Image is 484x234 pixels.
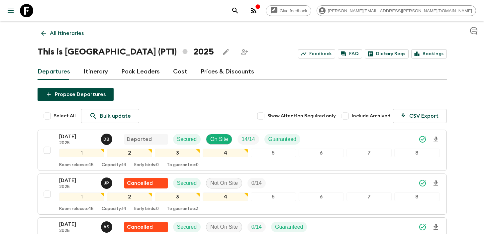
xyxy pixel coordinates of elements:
p: Room release: 45 [59,206,94,212]
p: Room release: 45 [59,163,94,168]
a: Pack Leaders [121,64,160,80]
button: search adventures [229,4,242,17]
p: [DATE] [59,220,96,228]
p: 0 / 14 [251,223,262,231]
p: Early birds: 0 [134,163,159,168]
div: Trip Fill [247,178,266,188]
button: CSV Export [393,109,447,123]
div: 2 [107,149,152,157]
p: A S [104,224,110,230]
p: Secured [177,135,197,143]
p: To guarantee: 0 [167,163,199,168]
p: 2025 [59,141,96,146]
span: Include Archived [352,113,390,119]
div: 4 [203,192,248,201]
span: Anne Sgrazzutti [101,223,114,229]
p: Guaranteed [268,135,297,143]
div: 1 [59,149,104,157]
div: Trip Fill [238,134,259,145]
span: Share this itinerary [238,45,251,58]
p: Guaranteed [275,223,303,231]
button: AS [101,221,114,233]
div: 5 [251,192,296,201]
button: Edit this itinerary [219,45,233,58]
div: 4 [203,149,248,157]
div: Flash Pack cancellation [124,178,168,188]
p: [DATE] [59,176,96,184]
svg: Synced Successfully [419,179,427,187]
span: Select All [54,113,76,119]
div: 6 [299,192,344,201]
div: Not On Site [206,222,242,232]
p: Secured [177,179,197,187]
p: 0 / 14 [251,179,262,187]
div: 5 [251,149,296,157]
p: 2025 [59,228,96,234]
a: Cost [173,64,187,80]
div: Flash Pack cancellation [124,222,168,232]
p: Cancelled [127,179,153,187]
p: [DATE] [59,133,96,141]
div: 2 [107,192,152,201]
button: menu [4,4,17,17]
div: Not On Site [206,178,242,188]
p: All itineraries [50,29,84,37]
h1: This is [GEOGRAPHIC_DATA] (PT1) 2025 [38,45,214,58]
svg: Download Onboarding [432,223,440,231]
div: 7 [346,192,392,201]
a: FAQ [338,49,362,58]
button: JP [101,177,114,189]
a: Prices & Discounts [201,64,254,80]
svg: Download Onboarding [432,136,440,144]
p: Capacity: 14 [102,206,126,212]
a: Departures [38,64,70,80]
svg: Synced Successfully [419,135,427,143]
svg: Download Onboarding [432,179,440,187]
p: 2025 [59,184,96,190]
p: Cancelled [127,223,153,231]
a: Itinerary [83,64,108,80]
p: J P [104,180,109,186]
a: Bookings [411,49,447,58]
p: 14 / 14 [242,135,255,143]
div: On Site [206,134,232,145]
button: [DATE]2025Diana BedoyaDepartedSecuredOn SiteTrip FillGuaranteed12345678Room release:45Capacity:14... [38,130,447,171]
span: Show Attention Required only [267,113,336,119]
a: Dietary Reqs [365,49,409,58]
a: Bulk update [81,109,139,123]
span: Josefina Paez [101,179,114,185]
div: 8 [394,192,439,201]
span: Diana Bedoya [101,136,114,141]
svg: Synced Successfully [419,223,427,231]
p: Not On Site [210,223,238,231]
span: [PERSON_NAME][EMAIL_ADDRESS][PERSON_NAME][DOMAIN_NAME] [324,8,476,13]
div: 3 [155,192,200,201]
div: 3 [155,149,200,157]
div: Secured [173,222,201,232]
div: [PERSON_NAME][EMAIL_ADDRESS][PERSON_NAME][DOMAIN_NAME] [317,5,476,16]
div: 1 [59,192,104,201]
button: Propose Departures [38,88,114,101]
div: Trip Fill [247,222,266,232]
p: Departed [127,135,152,143]
p: Early birds: 0 [134,206,159,212]
div: 6 [299,149,344,157]
p: Capacity: 14 [102,163,126,168]
p: To guarantee: 3 [167,206,199,212]
p: Secured [177,223,197,231]
a: Give feedback [266,5,311,16]
div: 8 [394,149,439,157]
button: [DATE]2025Josefina PaezFlash Pack cancellationSecuredNot On SiteTrip Fill12345678Room release:45C... [38,174,447,215]
p: On Site [210,135,228,143]
p: Bulk update [100,112,131,120]
div: 7 [346,149,392,157]
div: Secured [173,134,201,145]
span: Give feedback [276,8,311,13]
a: Feedback [298,49,335,58]
a: All itineraries [38,27,87,40]
div: Secured [173,178,201,188]
p: Not On Site [210,179,238,187]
